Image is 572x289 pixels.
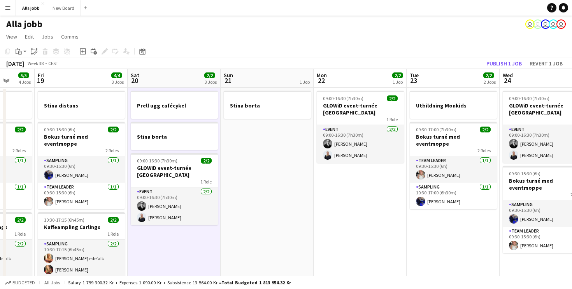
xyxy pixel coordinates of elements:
h3: Prell ugg cafécykel [131,102,218,109]
h3: Stina distans [38,102,125,109]
div: CEST [48,60,58,66]
span: 22 [316,76,327,85]
span: 09:30-15:30 (6h) [509,171,540,176]
span: 2/2 [108,217,119,223]
span: 21 [223,76,233,85]
span: Jobs [42,33,53,40]
span: 09:00-16:30 (7h30m) [137,158,177,164]
div: 3 Jobs [205,79,217,85]
button: Publish 1 job [483,58,525,69]
h3: Stina borta [224,102,311,109]
span: 2/2 [387,95,398,101]
app-job-card: 10:30-17:15 (6h45m)2/2Kaffeampling Carlings1 RoleSampling2/210:30-17:15 (6h45m)[PERSON_NAME] edef... [38,212,125,277]
span: 19 [37,76,44,85]
span: Wed [503,72,513,79]
button: New Board [46,0,81,16]
span: 2/2 [480,127,491,132]
span: 09:00-16:30 (7h30m) [323,95,363,101]
span: 2 Roles [105,148,119,153]
span: Fri [38,72,44,79]
span: 2/2 [108,127,119,132]
app-user-avatar: August Löfgren [556,19,566,29]
span: 20 [130,76,139,85]
app-card-role: Sampling1/110:30-17:00 (6h30m)[PERSON_NAME] [410,183,497,209]
span: Tue [410,72,419,79]
app-job-card: 09:00-16:30 (7h30m)2/2GLOWiD event-turnée [GEOGRAPHIC_DATA]1 RoleEvent2/209:00-16:30 (7h30m)[PERS... [317,91,404,163]
span: 2/2 [201,158,212,164]
app-card-role: Sampling1/109:30-15:30 (6h)[PERSON_NAME] [38,156,125,183]
span: 1 Role [14,231,26,237]
span: Sun [224,72,233,79]
h3: Bokus turné med eventmoppe [410,133,497,147]
button: Revert 1 job [526,58,566,69]
app-job-card: Prell ugg cafécykel [131,91,218,119]
app-job-card: 09:00-16:30 (7h30m)2/2GLOWiD event-turnée [GEOGRAPHIC_DATA]1 RoleEvent2/209:00-16:30 (7h30m)[PERS... [131,153,218,225]
span: 09:30-17:00 (7h30m) [416,127,456,132]
span: 2 Roles [12,148,26,153]
span: 2/2 [204,72,215,78]
div: 4 Jobs [19,79,31,85]
span: 09:00-16:30 (7h30m) [509,95,549,101]
h3: GLOWiD event-turnée [GEOGRAPHIC_DATA] [131,164,218,178]
span: 5/5 [18,72,29,78]
app-job-card: Utbildning Monkids [410,91,497,119]
span: 2/2 [483,72,494,78]
span: 2/2 [392,72,403,78]
span: 2/2 [15,127,26,132]
app-user-avatar: Hedda Lagerbielke [541,19,550,29]
span: 2/2 [15,217,26,223]
span: All jobs [43,280,61,285]
app-card-role: Event2/209:00-16:30 (7h30m)[PERSON_NAME][PERSON_NAME] [317,125,404,163]
div: 2 Jobs [484,79,496,85]
button: Alla jobb [16,0,46,16]
span: 1 Role [200,179,212,185]
div: 1 Job [300,79,310,85]
app-job-card: 09:30-15:30 (6h)2/2Bokus turné med eventmoppe2 RolesSampling1/109:30-15:30 (6h)[PERSON_NAME]Team ... [38,122,125,209]
h1: Alla jobb [6,18,42,30]
div: 1 Job [393,79,403,85]
span: 10:30-17:15 (6h45m) [44,217,84,223]
span: Total Budgeted 1 813 954.32 kr [221,280,291,285]
span: 1 Role [386,116,398,122]
app-card-role: Sampling2/210:30-17:15 (6h45m)[PERSON_NAME] edefalk[PERSON_NAME] [38,240,125,277]
span: 24 [502,76,513,85]
app-user-avatar: Stina Dahl [525,19,535,29]
app-job-card: 09:30-17:00 (7h30m)2/2Bokus turné med eventmoppe2 RolesTeam Leader1/109:30-15:30 (6h)[PERSON_NAME... [410,122,497,209]
h3: Utbildning Monkids [410,102,497,109]
app-user-avatar: Hedda Lagerbielke [533,19,542,29]
span: Sat [131,72,139,79]
span: 23 [409,76,419,85]
span: 2 Roles [477,148,491,153]
h3: Kaffeampling Carlings [38,224,125,231]
app-job-card: Stina borta [224,91,311,119]
span: Budgeted [12,280,35,285]
h3: Stina borta [131,133,218,140]
h3: GLOWiD event-turnée [GEOGRAPHIC_DATA] [317,102,404,116]
div: Stina distans [38,91,125,119]
app-user-avatar: Emil Hasselberg [549,19,558,29]
span: 4/4 [111,72,122,78]
span: View [6,33,17,40]
a: View [3,32,20,42]
span: Week 38 [26,60,45,66]
app-job-card: Stina borta [131,122,218,150]
span: Mon [317,72,327,79]
app-card-role: Event2/209:00-16:30 (7h30m)[PERSON_NAME][PERSON_NAME] [131,187,218,225]
a: Comms [58,32,82,42]
span: Edit [25,33,34,40]
h3: Bokus turné med eventmoppe [38,133,125,147]
div: Salary 1 799 300.32 kr + Expenses 1 090.00 kr + Subsistence 13 564.00 kr = [68,280,291,285]
div: [DATE] [6,60,24,67]
span: Comms [61,33,79,40]
a: Jobs [39,32,56,42]
a: Edit [22,32,37,42]
app-card-role: Team Leader1/109:30-15:30 (6h)[PERSON_NAME] [38,183,125,209]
